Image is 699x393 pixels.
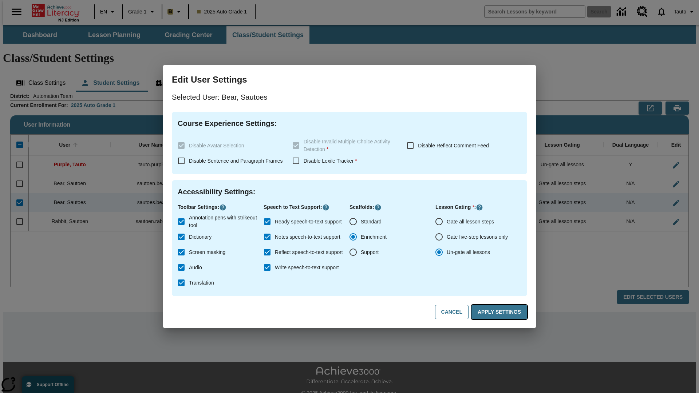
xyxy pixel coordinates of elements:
[275,218,342,226] span: Ready speech-to-text support
[178,118,521,129] h4: Course Experience Settings :
[275,249,343,256] span: Reflect speech-to-text support
[189,143,244,148] span: Disable Avatar Selection
[435,203,521,211] p: Lesson Gating :
[189,233,212,241] span: Dictionary
[189,158,283,164] span: Disable Sentence and Paragraph Frames
[174,138,287,153] label: These settings are specific to individual classes. To see these settings or make changes, please ...
[476,204,483,211] button: Click here to know more about
[189,279,214,287] span: Translation
[471,305,527,319] button: Apply Settings
[447,233,508,241] span: Gate five-step lessons only
[275,233,340,241] span: Notes speech-to-text support
[418,143,489,148] span: Disable Reflect Comment Feed
[304,158,357,164] span: Disable Lexile Tracker
[288,138,401,153] label: These settings are specific to individual classes. To see these settings or make changes, please ...
[178,186,521,198] h4: Accessibility Settings :
[447,218,494,226] span: Gate all lesson steps
[361,218,382,226] span: Standard
[189,214,258,229] span: Annotation pens with strikeout tool
[189,249,225,256] span: Screen masking
[349,203,435,211] p: Scaffolds :
[435,305,469,319] button: Cancel
[172,91,527,103] p: Selected User: Bear, Sautoes
[304,139,390,152] span: Disable Invalid Multiple Choice Activity Detection
[361,233,387,241] span: Enrichment
[178,203,264,211] p: Toolbar Settings :
[447,249,490,256] span: Un-gate all lessons
[322,204,329,211] button: Click here to know more about
[172,74,527,86] h3: Edit User Settings
[189,264,202,271] span: Audio
[219,204,226,211] button: Click here to know more about
[275,264,339,271] span: Write speech-to-text support
[361,249,379,256] span: Support
[374,204,382,211] button: Click here to know more about
[264,203,349,211] p: Speech to Text Support :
